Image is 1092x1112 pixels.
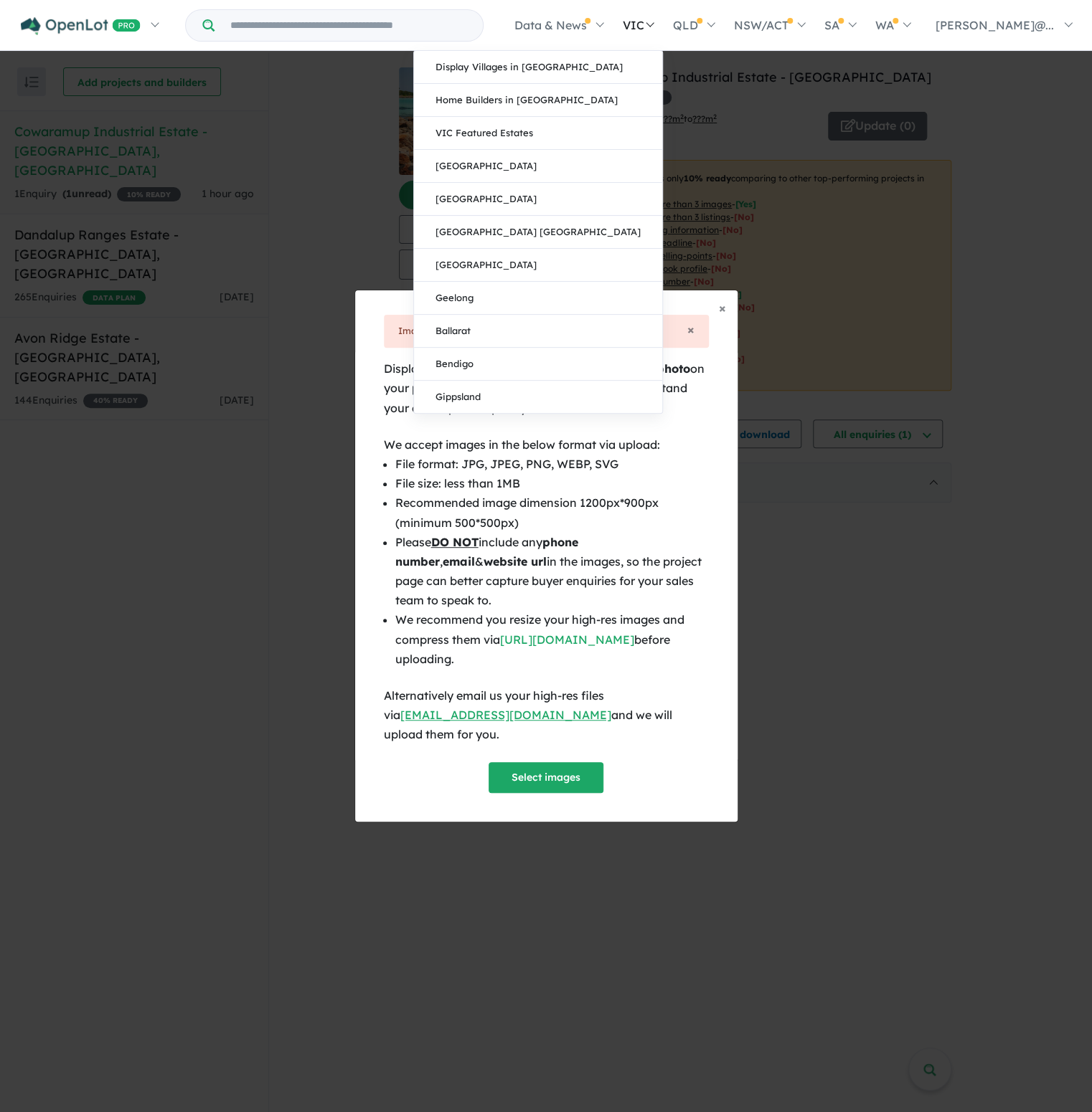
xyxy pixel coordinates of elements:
a: [GEOGRAPHIC_DATA] [GEOGRAPHIC_DATA] [414,216,662,249]
b: email [443,554,475,569]
a: Ballarat [414,315,662,348]
div: Image must be larger than 500*500px [398,323,695,339]
a: Bendigo [414,348,662,381]
img: Openlot PRO Logo White [21,17,141,35]
a: Gippsland [414,381,662,413]
a: [URL][DOMAIN_NAME] [500,632,634,647]
a: VIC Featured Estates [414,117,662,150]
input: Try estate name, suburb, builder or developer [217,10,480,41]
li: File size: less than 1MB [395,474,709,493]
li: We recommend you resize your high-res images and compress them via before uploading. [395,610,709,669]
a: Home Builders in [GEOGRAPHIC_DATA] [414,84,662,117]
div: Displaying the , & on your project page will help OpenLot buyers understand your development quic... [384,359,709,418]
b: phone number [395,535,578,569]
span: × [687,321,695,338]
div: Alternatively email us your high-res files via and we will upload them for you. [384,686,709,745]
li: Recommended image dimension 1200px*900px (minimum 500*500px) [395,493,709,532]
span: [PERSON_NAME]@... [936,18,1054,32]
a: [GEOGRAPHIC_DATA] [414,183,662,216]
div: We accept images in the below format via upload: [384,435,709,455]
span: × [719,300,726,316]
u: DO NOT [431,535,479,549]
a: Geelong [414,282,662,315]
li: File format: JPG, JPEG, PNG, WEBP, SVG [395,455,709,474]
button: Select images [489,762,603,793]
li: Please include any , & in the images, so the project page can better capture buyer enquiries for ... [395,533,709,611]
a: [EMAIL_ADDRESS][DOMAIN_NAME] [400,708,611,722]
b: website url [484,554,547,569]
a: [GEOGRAPHIC_DATA] [414,249,662,282]
a: Display Villages in [GEOGRAPHIC_DATA] [414,51,662,84]
a: [GEOGRAPHIC_DATA] [414,150,662,183]
button: Close [687,323,695,336]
